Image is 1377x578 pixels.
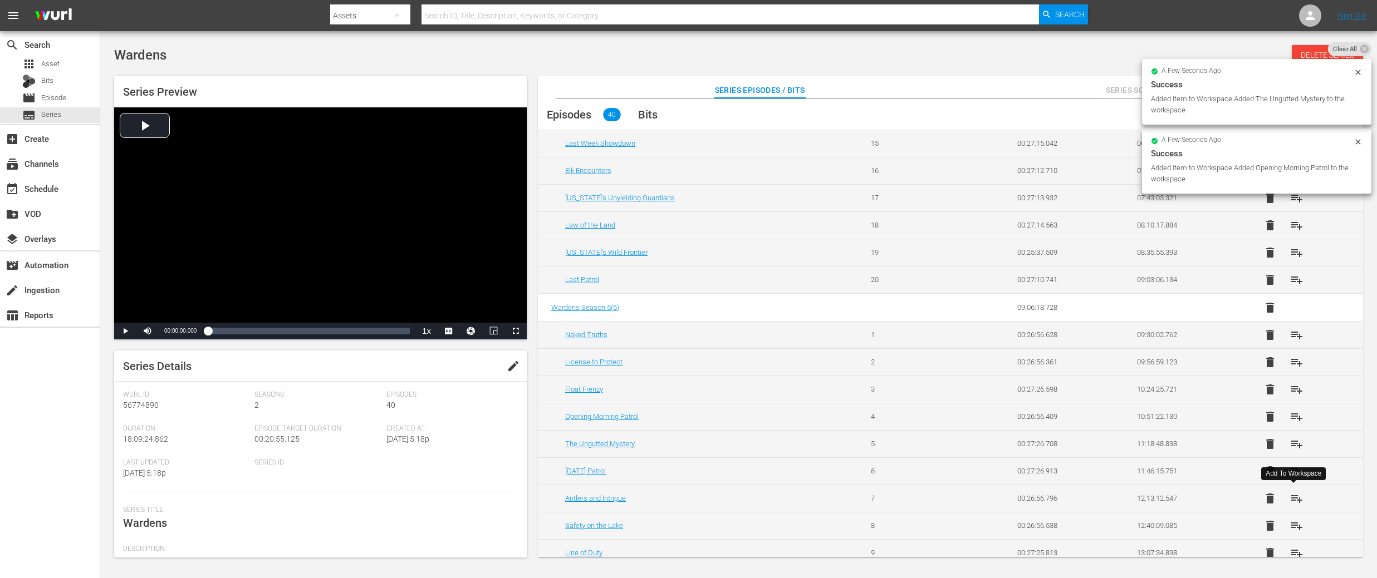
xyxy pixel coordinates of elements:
button: delete [1257,185,1283,211]
button: delete [1257,540,1283,566]
a: License to Protect [565,358,623,366]
td: 3 [857,376,977,403]
span: Episodes [547,108,591,121]
span: Wardens [123,516,167,530]
span: playlist_add [1290,355,1304,369]
a: [US_STATE]'s Unyielding Guardians [565,194,675,202]
td: 00:26:56.361 [1004,348,1124,376]
span: delete [1263,219,1277,232]
button: playlist_add [1283,185,1310,211]
span: playlist_add [1290,410,1304,423]
button: delete [1257,403,1283,430]
td: 19 [857,239,977,266]
img: ans4CAIJ8jUAAAAAAAAAAAAAAAAAAAAAAAAgQb4GAAAAAAAAAAAAAAAAAAAAAAAAJMjXAAAAAAAAAAAAAAAAAAAAAAAAgAT5G... [27,3,80,29]
span: Wurl Id [123,391,249,399]
span: Series Episodes / Bits [715,83,805,97]
span: delete [1263,383,1277,396]
button: Jump To Time [460,323,482,339]
button: delete [1257,349,1283,376]
span: Duration [123,424,249,433]
td: 1 [857,321,977,348]
button: delete [1257,485,1283,512]
td: 00:27:26.598 [1004,376,1124,403]
span: playlist_add [1290,328,1304,342]
a: Elk Encounters [565,166,611,175]
span: delete [1263,246,1277,259]
span: Series Preview [123,85,197,98]
span: Series Title: [123,506,512,515]
a: Safety on the Lake [565,521,623,530]
button: playlist_add [1283,403,1310,430]
td: 17 [857,184,977,211]
span: delete [1263,191,1277,205]
td: 00:27:12.710 [1004,157,1124,184]
div: Add To Workspace [1266,469,1321,478]
span: Series Scheduling [1102,83,1186,97]
button: delete [1257,294,1283,321]
a: Opening Morning Patrol [565,412,639,421]
span: Description: [123,545,512,554]
button: delete [1257,376,1283,403]
span: playlist_add [1290,519,1304,532]
td: 11:18:48.838 [1124,430,1243,457]
button: playlist_add [1283,376,1310,403]
td: 00:27:26.708 [1004,430,1124,457]
span: playlist_add [1290,191,1304,205]
button: Mute [136,323,159,339]
button: Play [114,323,136,339]
div: Added Item to Workspace Added Opening Morning Patrol to the workspace [1151,162,1351,185]
span: Episodes [386,391,512,399]
span: Bits [638,108,658,121]
td: 16 [857,157,977,184]
td: 00:26:56.796 [1004,485,1124,512]
span: Ingestion [6,284,19,297]
span: 00:00:00.000 [164,328,197,334]
span: delete [1263,410,1277,423]
a: Last Week Showdown [565,139,635,147]
td: 7 [857,485,977,512]
span: playlist_add [1290,219,1304,232]
button: playlist_add [1283,512,1310,539]
span: Episode [22,91,36,105]
span: Series ID [254,458,380,467]
a: Float Frenzy [565,385,603,393]
td: 12:40:09.085 [1124,512,1243,539]
span: VOD [6,208,19,221]
td: 09:30:02.762 [1124,321,1243,348]
button: playlist_add [1283,540,1310,566]
span: delete [1263,355,1277,369]
td: 00:26:56.538 [1004,512,1124,539]
a: Law of the Land [565,221,615,229]
span: delete [1263,492,1277,505]
td: 00:26:56.628 [1004,321,1124,348]
td: 09:03:06.134 [1124,266,1243,293]
span: 2 [254,401,259,409]
div: Video Player [114,107,527,339]
a: Line of Duty [565,549,602,557]
button: delete [1257,212,1283,239]
td: 00:27:14.563 [1004,211,1124,239]
span: Wardens [114,47,166,63]
span: 40 [386,401,395,409]
td: 00:25:37.509 [1004,239,1124,266]
button: playlist_add [1283,212,1310,239]
button: delete [1257,431,1283,457]
a: The Ungutted Mystery [565,439,635,448]
button: delete [1257,512,1283,539]
button: playlist_add [1283,266,1310,293]
td: 8 [857,512,977,539]
button: playlist_add [1283,239,1310,266]
button: Playback Rate [415,323,438,339]
span: Clear All [1328,42,1363,56]
span: playlist_add [1290,546,1304,560]
td: 4 [857,403,977,430]
span: delete [1263,273,1277,286]
a: [DATE] Patrol [565,467,606,475]
span: Episode Target Duration [254,424,380,433]
td: 07:15:49.389 [1124,157,1243,184]
td: 09:06:18.728 [1004,294,1124,322]
button: edit [500,353,527,379]
a: Last Patrol [565,275,599,284]
td: 10:51:22.130 [1124,403,1243,430]
span: Channels [6,157,19,171]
